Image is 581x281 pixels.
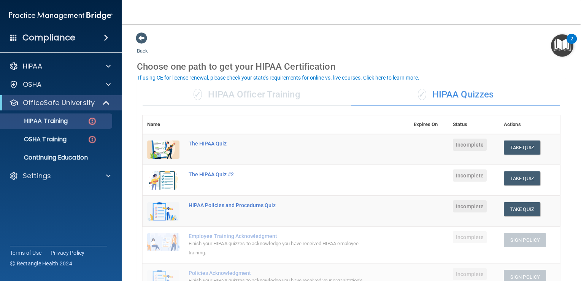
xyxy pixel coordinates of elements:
div: The HIPAA Quiz #2 [189,171,371,177]
p: Continuing Education [5,154,109,161]
img: danger-circle.6113f641.png [87,117,97,126]
div: Choose one path to get your HIPAA Certification [137,56,566,78]
div: Policies Acknowledgment [189,270,371,276]
th: Status [448,115,499,134]
button: Open Resource Center, 2 new notifications [551,34,573,57]
button: Take Quiz [504,140,540,155]
button: Take Quiz [504,171,540,185]
p: HIPAA Training [5,117,68,125]
a: Terms of Use [10,249,41,257]
div: The HIPAA Quiz [189,140,371,147]
div: If using CE for license renewal, please check your state's requirements for online vs. live cours... [138,75,419,80]
span: Ⓒ Rectangle Health 2024 [10,260,72,267]
div: HIPAA Policies and Procedures Quiz [189,202,371,208]
div: HIPAA Quizzes [351,83,560,106]
th: Name [143,115,184,134]
span: Incomplete [453,268,487,280]
p: OSHA Training [5,136,67,143]
h4: Compliance [22,32,75,43]
a: Back [137,39,148,54]
button: If using CE for license renewal, please check your state's requirements for online vs. live cours... [137,74,421,81]
span: Incomplete [453,200,487,212]
p: OfficeSafe University [23,98,95,107]
a: Settings [9,171,111,180]
a: OSHA [9,80,111,89]
iframe: Drift Widget Chat Controller [450,228,572,258]
span: ✓ [194,89,202,100]
div: 2 [570,39,573,49]
p: Settings [23,171,51,180]
span: Incomplete [453,139,487,151]
a: OfficeSafe University [9,98,110,107]
span: Incomplete [453,169,487,182]
p: OSHA [23,80,42,89]
p: HIPAA [23,62,42,71]
img: PMB logo [9,8,113,23]
th: Expires On [409,115,448,134]
a: Privacy Policy [51,249,85,257]
img: danger-circle.6113f641.png [87,135,97,144]
a: HIPAA [9,62,111,71]
div: Employee Training Acknowledgment [189,233,371,239]
div: HIPAA Officer Training [143,83,351,106]
th: Actions [499,115,560,134]
div: Finish your HIPAA quizzes to acknowledge you have received HIPAA employee training. [189,239,371,257]
button: Take Quiz [504,202,540,216]
span: ✓ [418,89,426,100]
